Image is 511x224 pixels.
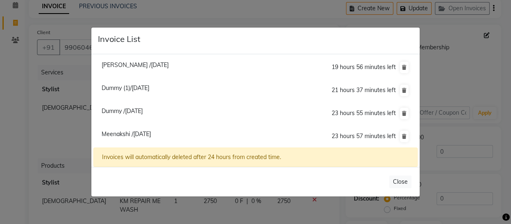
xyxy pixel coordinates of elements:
[102,107,143,115] span: Dummy /[DATE]
[102,61,169,69] span: [PERSON_NAME] /[DATE]
[98,34,140,44] h5: Invoice List
[332,86,396,94] span: 21 hours 37 minutes left
[332,109,396,117] span: 23 hours 55 minutes left
[102,130,151,138] span: Meenakshi /[DATE]
[332,63,396,71] span: 19 hours 56 minutes left
[102,84,149,92] span: Dummy (1)/[DATE]
[93,148,418,167] div: Invoices will automatically deleted after 24 hours from created time.
[389,176,411,188] button: Close
[332,132,396,140] span: 23 hours 57 minutes left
